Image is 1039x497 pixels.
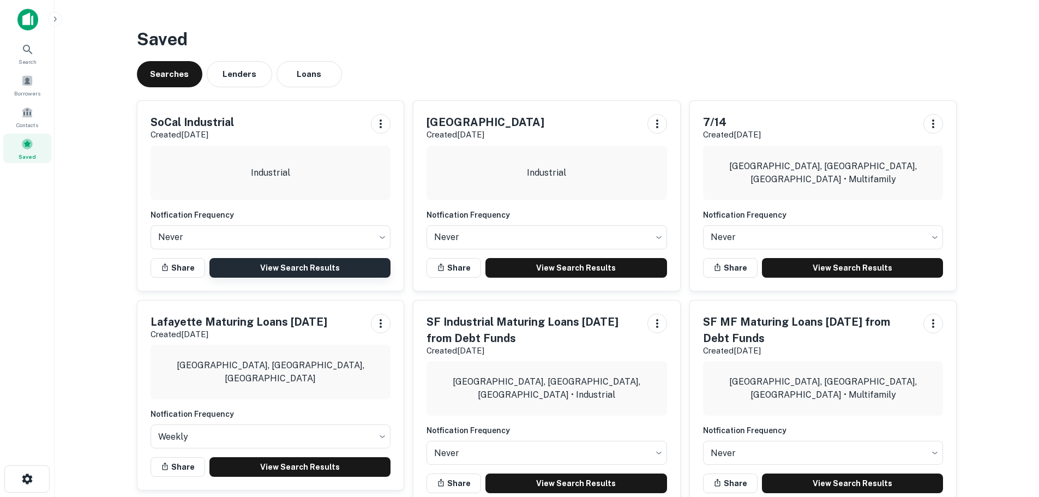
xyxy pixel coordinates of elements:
span: Borrowers [14,89,40,98]
iframe: Chat Widget [984,410,1039,462]
a: View Search Results [209,258,391,278]
button: Share [151,457,205,477]
button: Loans [277,61,342,87]
h5: SF MF Maturing Loans [DATE] from Debt Funds [703,314,915,346]
p: Created [DATE] [427,344,639,357]
p: Created [DATE] [151,328,327,341]
h6: Notfication Frequency [151,209,391,221]
span: Saved [19,152,36,161]
button: Searches [137,61,202,87]
p: Industrial [251,166,290,179]
a: Borrowers [3,70,51,100]
h5: 7/14 [703,114,761,130]
button: Share [151,258,205,278]
p: [GEOGRAPHIC_DATA], [GEOGRAPHIC_DATA], [GEOGRAPHIC_DATA] • Multifamily [712,375,935,402]
span: Contacts [16,121,38,129]
h6: Notfication Frequency [427,424,667,436]
h6: Notfication Frequency [703,424,944,436]
span: Search [19,57,37,66]
a: View Search Results [485,258,667,278]
p: Created [DATE] [703,344,915,357]
p: Created [DATE] [151,128,234,141]
p: Industrial [527,166,566,179]
div: Without label [427,438,667,468]
p: [GEOGRAPHIC_DATA], [GEOGRAPHIC_DATA], [GEOGRAPHIC_DATA] [159,359,382,385]
h5: Lafayette Maturing Loans [DATE] [151,314,327,330]
a: View Search Results [485,474,667,493]
h3: Saved [137,26,957,52]
a: View Search Results [762,258,944,278]
div: Without label [703,222,944,253]
h5: SF Industrial Maturing Loans [DATE] from Debt Funds [427,314,639,346]
a: Saved [3,134,51,163]
p: [GEOGRAPHIC_DATA], [GEOGRAPHIC_DATA], [GEOGRAPHIC_DATA] • Multifamily [712,160,935,186]
a: Contacts [3,102,51,131]
img: capitalize-icon.png [17,9,38,31]
h6: Notfication Frequency [427,209,667,221]
a: View Search Results [209,457,391,477]
button: Share [703,474,758,493]
h5: SoCal Industrial [151,114,234,130]
h5: [GEOGRAPHIC_DATA] [427,114,544,130]
p: Created [DATE] [427,128,544,141]
p: Created [DATE] [703,128,761,141]
button: Share [427,258,481,278]
h6: Notfication Frequency [151,408,391,420]
div: Without label [151,222,391,253]
button: Share [703,258,758,278]
div: Without label [151,421,391,452]
p: [GEOGRAPHIC_DATA], [GEOGRAPHIC_DATA], [GEOGRAPHIC_DATA] • Industrial [435,375,658,402]
a: View Search Results [762,474,944,493]
button: Lenders [207,61,272,87]
div: Without label [703,438,944,468]
h6: Notfication Frequency [703,209,944,221]
button: Share [427,474,481,493]
a: Search [3,39,51,68]
div: Without label [427,222,667,253]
